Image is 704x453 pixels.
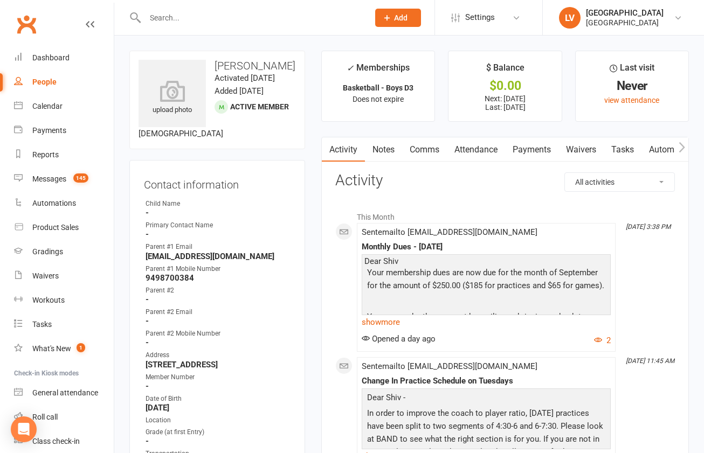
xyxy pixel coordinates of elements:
[362,315,611,330] a: show more
[146,316,291,326] strong: -
[14,381,114,405] a: General attendance kiosk mode
[14,46,114,70] a: Dashboard
[146,394,291,404] div: Date of Birth
[32,413,58,421] div: Roll call
[14,215,114,240] a: Product Sales
[375,9,421,27] button: Add
[32,344,71,353] div: What's New
[458,94,551,111] p: Next: [DATE] Last: [DATE]
[610,61,654,80] div: Last visit
[362,242,611,252] div: Monthly Dues - [DATE]
[586,18,664,27] div: [GEOGRAPHIC_DATA]
[362,377,611,386] div: Change In Practice Schedule on Tuesdays
[146,360,291,370] strong: [STREET_ADDRESS]
[146,229,291,239] strong: -
[146,427,291,437] div: Grade (at first Entry)
[73,173,88,183] span: 145
[14,405,114,429] a: Roll call
[146,350,291,360] div: Address
[558,137,604,162] a: Waivers
[146,307,291,317] div: Parent #2 Email
[146,264,291,274] div: Parent #1 Mobile Number
[347,61,410,81] div: Memberships
[364,266,608,295] p: Your membership dues are now due for the month of September for the amount of $250.00 ($185 for p...
[604,137,641,162] a: Tasks
[32,223,79,232] div: Product Sales
[146,372,291,382] div: Member Number
[365,137,402,162] a: Notes
[604,96,659,104] a: view attendance
[626,357,674,365] i: [DATE] 11:45 AM
[364,310,608,339] p: You may make the payment by mailing or bringing a check to [GEOGRAPHIC_DATA] at:
[13,11,40,38] a: Clubworx
[32,78,57,86] div: People
[230,102,289,111] span: Active member
[139,60,296,72] h3: [PERSON_NAME]
[14,143,114,167] a: Reports
[364,257,608,266] div: Dear Shiv
[32,271,59,280] div: Waivers
[322,137,365,162] a: Activity
[146,242,291,252] div: Parent #1 Email
[215,73,275,83] time: Activated [DATE]
[146,295,291,304] strong: -
[146,415,291,426] div: Location
[32,388,98,397] div: General attendance
[146,329,291,339] div: Parent #2 Mobile Number
[32,320,52,329] div: Tasks
[215,86,264,96] time: Added [DATE]
[586,8,664,18] div: [GEOGRAPHIC_DATA]
[447,137,505,162] a: Attendance
[146,403,291,413] strong: [DATE]
[32,437,80,445] div: Class check-in
[32,175,66,183] div: Messages
[585,80,679,92] div: Never
[146,338,291,347] strong: -
[353,95,404,103] span: Does not expire
[32,53,70,62] div: Dashboard
[32,199,76,207] div: Automations
[14,264,114,288] a: Waivers
[139,129,223,138] span: [DEMOGRAPHIC_DATA]
[146,208,291,218] strong: -
[14,70,114,94] a: People
[486,61,524,80] div: $ Balance
[142,10,361,25] input: Search...
[594,334,611,347] button: 2
[14,119,114,143] a: Payments
[146,252,291,261] strong: [EMAIL_ADDRESS][DOMAIN_NAME]
[14,94,114,119] a: Calendar
[347,63,354,73] i: ✓
[32,126,66,135] div: Payments
[14,167,114,191] a: Messages 145
[402,137,447,162] a: Comms
[335,206,675,223] li: This Month
[465,5,495,30] span: Settings
[146,381,291,391] strong: -
[343,83,413,92] strong: Basketball - Boys D3
[146,220,291,231] div: Primary Contact Name
[626,223,671,231] i: [DATE] 3:38 PM
[146,199,291,209] div: Child Name
[14,337,114,361] a: What's New1
[144,175,291,191] h3: Contact information
[146,436,291,446] strong: -
[14,312,114,337] a: Tasks
[32,247,63,256] div: Gradings
[362,334,436,344] span: Opened a day ago
[14,288,114,312] a: Workouts
[362,227,537,237] span: Sent email to [EMAIL_ADDRESS][DOMAIN_NAME]
[146,285,291,296] div: Parent #2
[335,172,675,189] h3: Activity
[77,343,85,352] span: 1
[11,416,37,442] div: Open Intercom Messenger
[32,296,65,304] div: Workouts
[32,102,63,110] div: Calendar
[559,7,581,29] div: LV
[505,137,558,162] a: Payments
[14,240,114,264] a: Gradings
[146,273,291,283] strong: 9498700384
[394,13,408,22] span: Add
[32,150,59,159] div: Reports
[458,80,551,92] div: $0.00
